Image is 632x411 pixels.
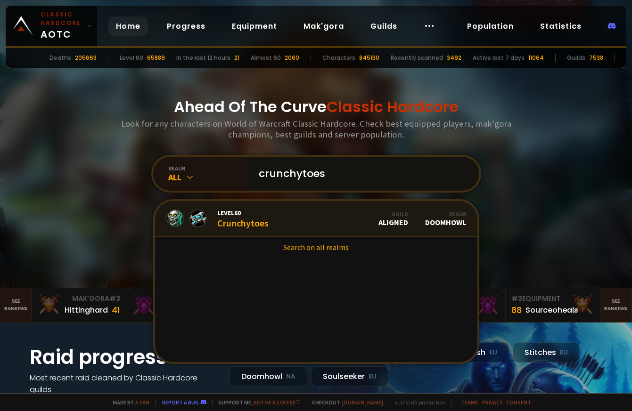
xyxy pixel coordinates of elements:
a: Seeranking [600,288,632,322]
a: Privacy [482,399,502,406]
span: # 3 [109,294,120,303]
div: Crunchytoes [217,209,269,229]
small: NA [286,372,295,381]
span: # 3 [511,294,522,303]
div: Guild [378,210,408,218]
a: Terms [461,399,478,406]
div: Level 60 [120,54,143,62]
div: Deaths [49,54,71,62]
div: Mak'Gora [132,294,215,304]
span: v. d752d5 - production [389,399,445,406]
div: realm [168,165,247,172]
div: Stitches [513,342,580,363]
a: Search on all realms [155,237,477,258]
div: Hittinghard [65,304,108,316]
div: Doomhowl [425,210,466,227]
div: Mak'Gora [37,294,120,304]
a: [DOMAIN_NAME] [342,399,383,406]
span: Made by [107,399,149,406]
div: Recently scanned [391,54,443,62]
div: Soulseeker [311,366,388,387]
small: Classic Hardcore [41,10,84,27]
h1: Raid progress [30,342,218,372]
a: Statistics [533,16,589,36]
div: 7538 [589,54,603,62]
a: Mak'Gora#2Rivench100 [126,288,221,322]
div: Equipment [511,294,594,304]
h1: Ahead Of The Curve [174,96,459,118]
a: Equipment [224,16,285,36]
div: All [168,172,247,183]
div: In the last 12 hours [176,54,230,62]
small: EU [560,348,568,357]
a: Guilds [363,16,405,36]
div: 41 [112,304,120,316]
h4: Most recent raid cleaned by Classic Hardcore guilds [30,372,218,395]
a: Home [108,16,148,36]
a: #3Equipment88Sourceoheals [506,288,600,322]
a: Progress [159,16,213,36]
div: 88 [511,304,522,316]
div: 11064 [528,54,544,62]
div: Sourceoheals [525,304,578,316]
h3: Look for any characters on World of Warcraft Classic Hardcore. Check best equipped players, mak'g... [117,118,515,140]
div: 845130 [359,54,379,62]
div: 21 [234,54,239,62]
a: a fan [135,399,149,406]
a: Mak'gora [296,16,352,36]
div: Realm [425,210,466,218]
a: Buy me a coffee [254,399,300,406]
a: Level60CrunchytoesGuildAlignedRealmDoomhowl [155,201,477,237]
div: Characters [322,54,355,62]
span: Support me, [212,399,300,406]
div: Aligned [378,210,408,227]
small: EU [489,348,497,357]
span: AOTC [41,10,84,41]
div: 205663 [75,54,97,62]
span: Classic Hardcore [327,96,459,117]
a: Mak'Gora#3Hittinghard41 [32,288,126,322]
div: Active last 7 days [473,54,525,62]
a: Report a bug [162,399,199,406]
div: 65889 [147,54,165,62]
div: Guilds [567,54,585,62]
a: Population [460,16,521,36]
div: Almost 60 [251,54,281,62]
span: Checkout [306,399,383,406]
input: Search a character... [253,157,468,191]
div: 2060 [285,54,299,62]
div: Doomhowl [230,366,307,387]
a: Consent [506,399,531,406]
small: EU [369,372,377,381]
div: 3492 [447,54,461,62]
a: Classic HardcoreAOTC [6,6,97,46]
span: Level 60 [217,209,269,217]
